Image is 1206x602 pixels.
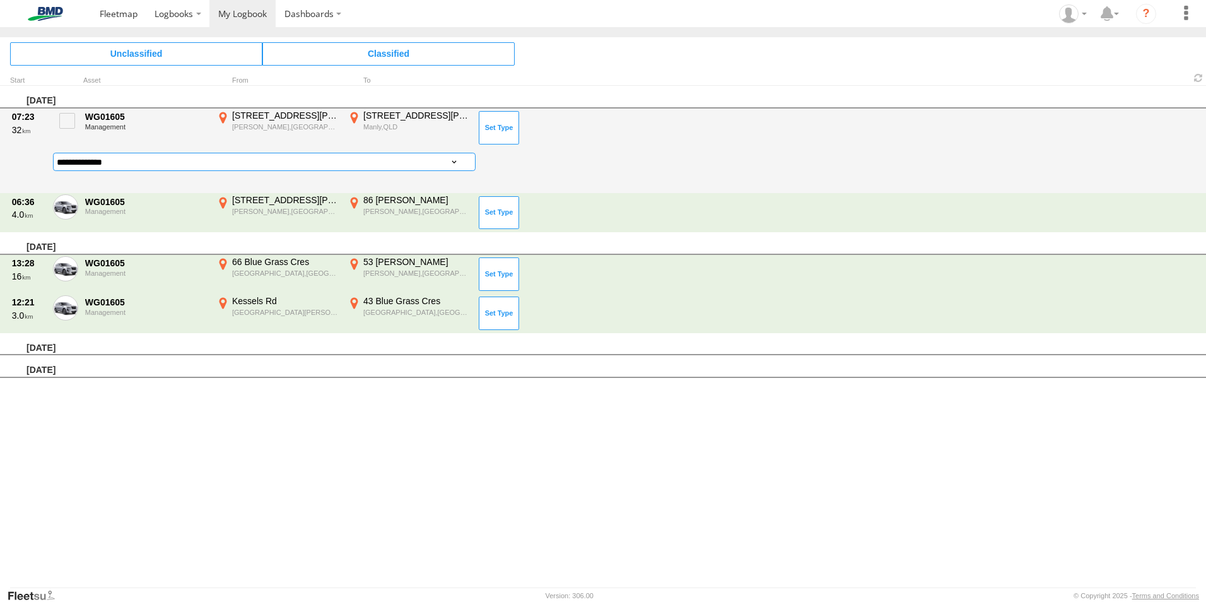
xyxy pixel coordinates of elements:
label: Click to View Event Location [214,295,341,332]
span: Click to view Unclassified Trips [10,42,262,65]
div: 32 [12,124,46,136]
div: [PERSON_NAME],[GEOGRAPHIC_DATA] [363,269,470,278]
div: 3.0 [12,310,46,321]
div: [STREET_ADDRESS][PERSON_NAME] [363,110,470,121]
div: To [346,78,472,84]
div: [PERSON_NAME],[GEOGRAPHIC_DATA] [232,207,339,216]
div: Management [85,309,208,316]
div: [PERSON_NAME],[GEOGRAPHIC_DATA] [363,207,470,216]
div: From [214,78,341,84]
div: [STREET_ADDRESS][PERSON_NAME] [232,194,339,206]
div: WG01605 [85,196,208,208]
label: Click to View Event Location [346,295,472,332]
label: Click to View Event Location [346,194,472,231]
label: Click to View Event Location [346,256,472,293]
div: [PERSON_NAME],[GEOGRAPHIC_DATA] [232,122,339,131]
div: 13:28 [12,257,46,269]
span: Refresh [1191,72,1206,84]
div: Brendan Hannan [1055,4,1091,23]
div: Kessels Rd [232,295,339,307]
i: ? [1136,4,1156,24]
div: 53 [PERSON_NAME] [363,256,470,268]
div: Click to Sort [10,78,48,84]
div: © Copyright 2025 - [1074,592,1199,599]
label: Click to View Event Location [346,110,472,146]
a: Terms and Conditions [1132,592,1199,599]
div: [GEOGRAPHIC_DATA][PERSON_NAME],[GEOGRAPHIC_DATA] [232,308,339,317]
div: Manly,QLD [363,122,470,131]
div: 66 Blue Grass Cres [232,256,339,268]
div: Version: 306.00 [546,592,594,599]
label: Click to View Event Location [214,194,341,231]
div: 4.0 [12,209,46,220]
div: 16 [12,271,46,282]
button: Click to Set [479,111,519,144]
div: 06:36 [12,196,46,208]
a: Visit our Website [7,589,65,602]
div: Management [85,123,208,131]
div: WG01605 [85,257,208,269]
div: 86 [PERSON_NAME] [363,194,470,206]
div: Management [85,208,208,215]
button: Click to Set [479,257,519,290]
div: 43 Blue Grass Cres [363,295,470,307]
img: bmd-logo.svg [13,7,78,21]
label: Click to View Event Location [214,110,341,146]
button: Click to Set [479,297,519,329]
button: Click to Set [479,196,519,229]
div: 07:23 [12,111,46,122]
div: WG01605 [85,111,208,122]
div: Asset [83,78,209,84]
div: [GEOGRAPHIC_DATA],[GEOGRAPHIC_DATA] [363,308,470,317]
div: WG01605 [85,297,208,308]
div: Management [85,269,208,277]
div: [STREET_ADDRESS][PERSON_NAME] [232,110,339,121]
label: Click to View Event Location [214,256,341,293]
div: 12:21 [12,297,46,308]
div: [GEOGRAPHIC_DATA],[GEOGRAPHIC_DATA] [232,269,339,278]
span: Click to view Classified Trips [262,42,515,65]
